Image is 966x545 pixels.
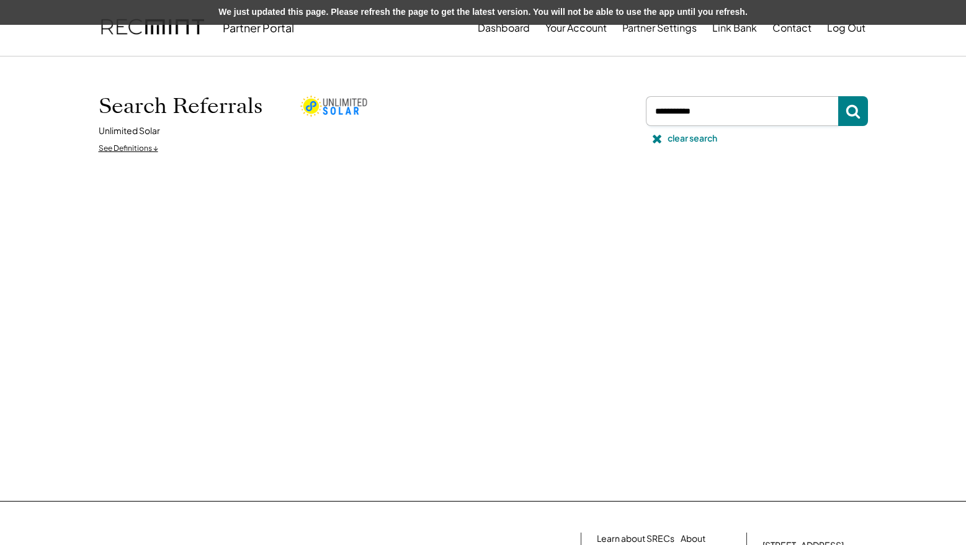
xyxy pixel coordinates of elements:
button: Dashboard [478,16,530,40]
div: Unlimited Solar [99,125,160,137]
img: unlimited-solar.png [300,95,368,118]
button: Contact [772,16,812,40]
img: recmint-logotype%403x.png [101,7,204,49]
a: Learn about SRECs [597,533,674,545]
button: Log Out [827,16,865,40]
div: clear search [668,132,717,145]
button: Your Account [545,16,607,40]
button: Partner Settings [622,16,697,40]
h1: Search Referrals [99,93,262,119]
button: Link Bank [712,16,757,40]
div: See Definitions ↓ [99,143,158,154]
a: About [681,533,705,545]
div: Partner Portal [223,20,294,35]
